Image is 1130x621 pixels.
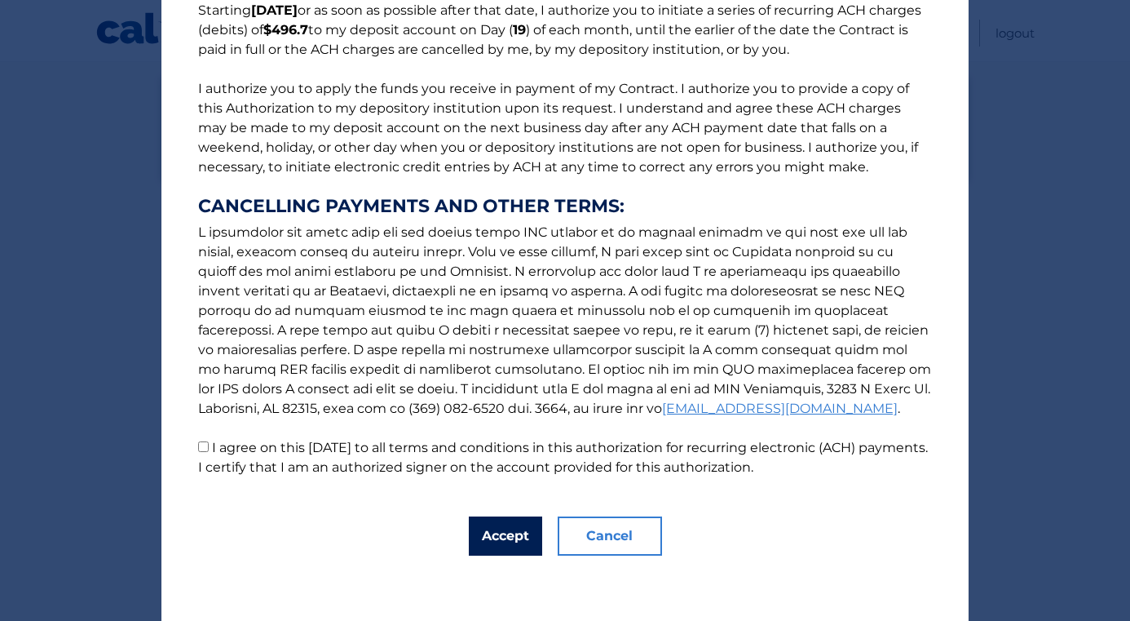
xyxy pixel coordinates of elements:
[469,517,542,556] button: Accept
[198,197,932,216] strong: CANCELLING PAYMENTS AND OTHER TERMS:
[198,440,928,475] label: I agree on this [DATE] to all terms and conditions in this authorization for recurring electronic...
[662,401,898,416] a: [EMAIL_ADDRESS][DOMAIN_NAME]
[558,517,662,556] button: Cancel
[513,22,526,38] b: 19
[251,2,298,18] b: [DATE]
[263,22,308,38] b: $496.7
